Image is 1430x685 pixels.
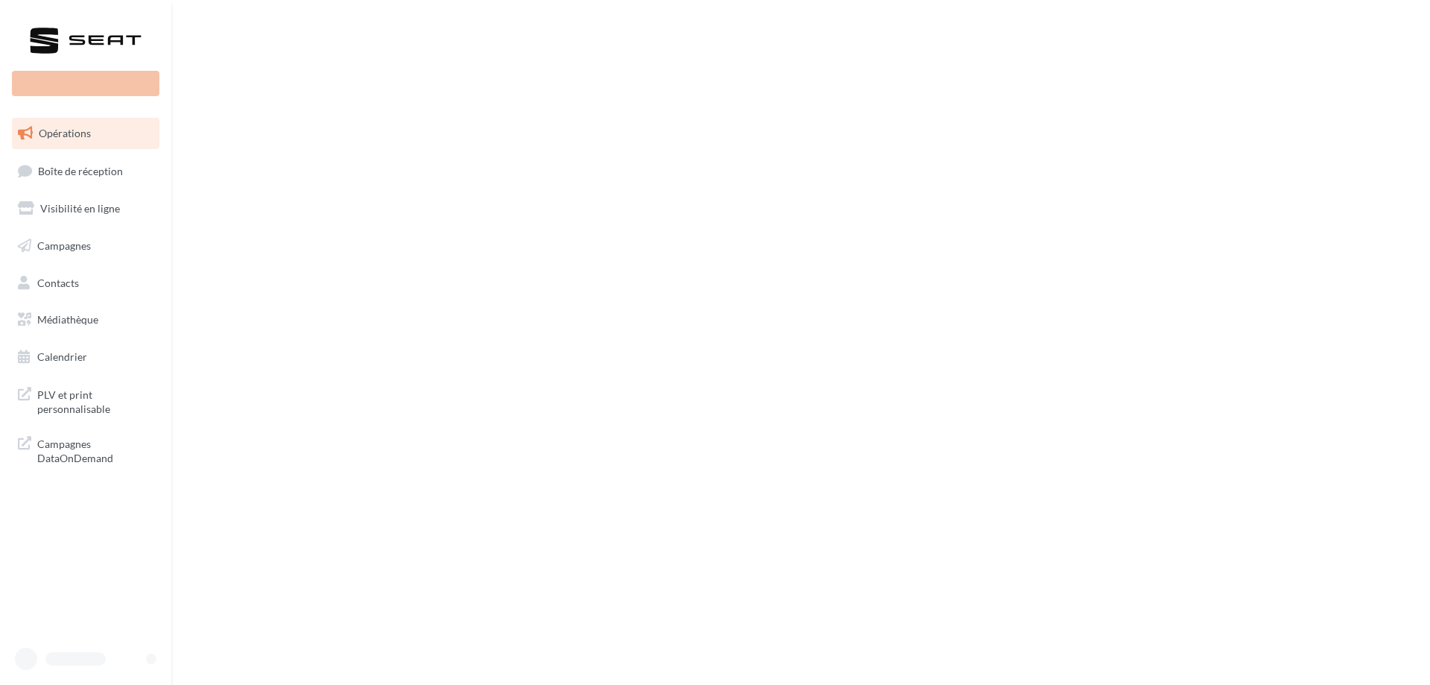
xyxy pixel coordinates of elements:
span: Visibilité en ligne [40,202,120,215]
a: Campagnes DataOnDemand [9,428,162,472]
span: Contacts [37,276,79,288]
a: Boîte de réception [9,155,162,187]
span: Opérations [39,127,91,139]
div: Nouvelle campagne [12,71,159,96]
span: Médiathèque [37,313,98,326]
a: Campagnes [9,230,162,262]
a: Visibilité en ligne [9,193,162,224]
a: Médiathèque [9,304,162,335]
span: Campagnes [37,239,91,252]
span: Boîte de réception [38,164,123,177]
span: Calendrier [37,350,87,363]
a: Calendrier [9,341,162,373]
span: PLV et print personnalisable [37,385,153,417]
a: Opérations [9,118,162,149]
a: Contacts [9,268,162,299]
a: PLV et print personnalisable [9,379,162,423]
span: Campagnes DataOnDemand [37,434,153,466]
